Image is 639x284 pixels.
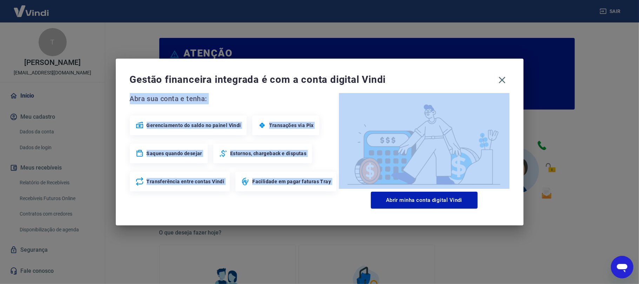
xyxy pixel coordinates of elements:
span: Transferência entre contas Vindi [147,178,225,185]
span: Facilidade em pagar faturas Tray [252,178,331,185]
span: Abra sua conta e tenha: [130,93,339,104]
button: Abrir minha conta digital Vindi [371,192,478,209]
span: Saques quando desejar [147,150,202,157]
iframe: Botão para abrir a janela de mensagens, conversa em andamento [611,256,633,278]
span: Gerenciamento do saldo no painel Vindi [147,122,241,129]
img: Good Billing [339,93,510,189]
span: Gestão financeira integrada é com a conta digital Vindi [130,73,495,87]
span: Estornos, chargeback e disputas [230,150,306,157]
span: Transações via Pix [269,122,314,129]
